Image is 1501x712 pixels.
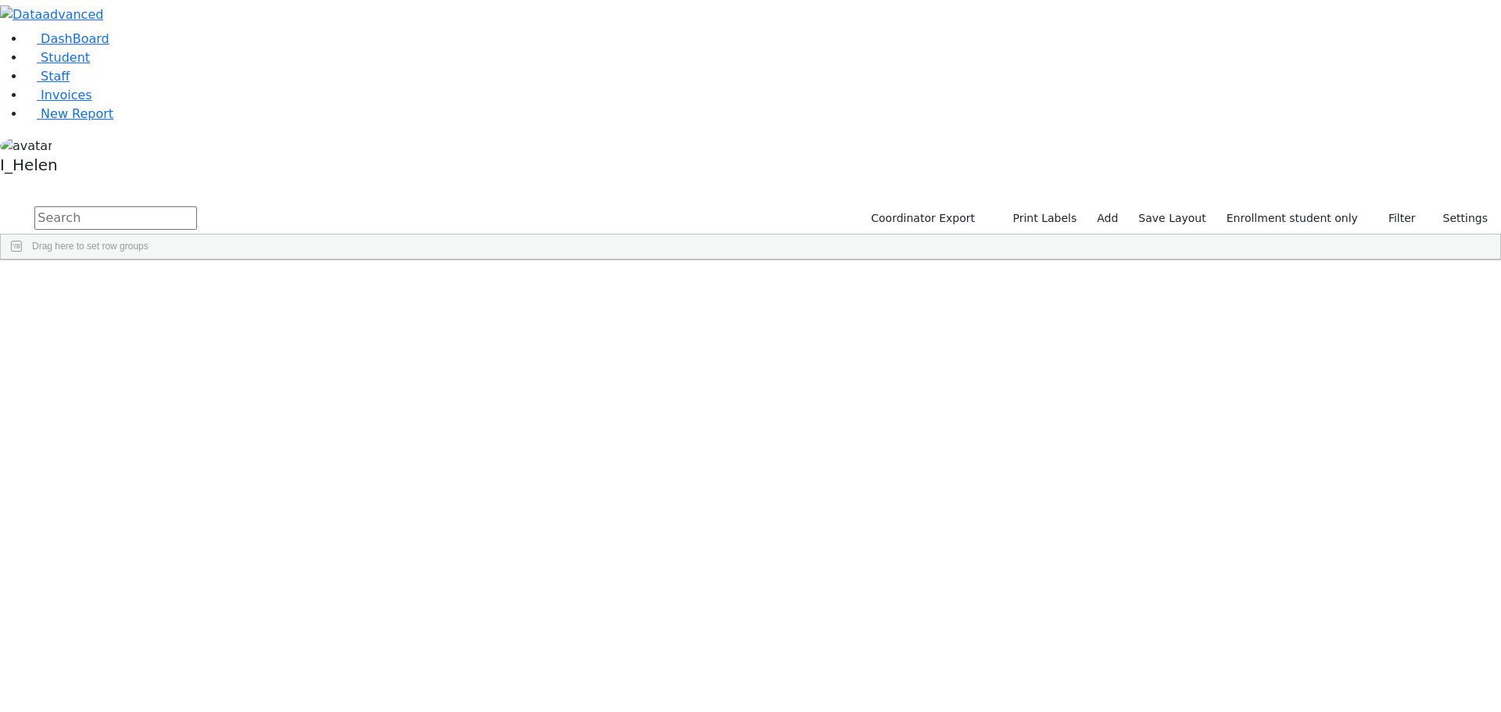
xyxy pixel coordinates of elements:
[25,69,70,84] a: Staff
[25,106,113,121] a: New Report
[41,31,109,46] span: DashBoard
[25,88,92,102] a: Invoices
[994,206,1084,231] button: Print Labels
[41,69,70,84] span: Staff
[1090,206,1125,231] a: Add
[41,106,113,121] span: New Report
[25,31,109,46] a: DashBoard
[34,206,197,230] input: Search
[861,206,982,231] button: Coordinator Export
[1220,206,1365,231] label: Enrollment student only
[1423,206,1495,231] button: Settings
[1131,206,1213,231] button: Save Layout
[41,50,90,65] span: Student
[25,50,90,65] a: Student
[32,241,149,252] span: Drag here to set row groups
[41,88,92,102] span: Invoices
[1368,206,1423,231] button: Filter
